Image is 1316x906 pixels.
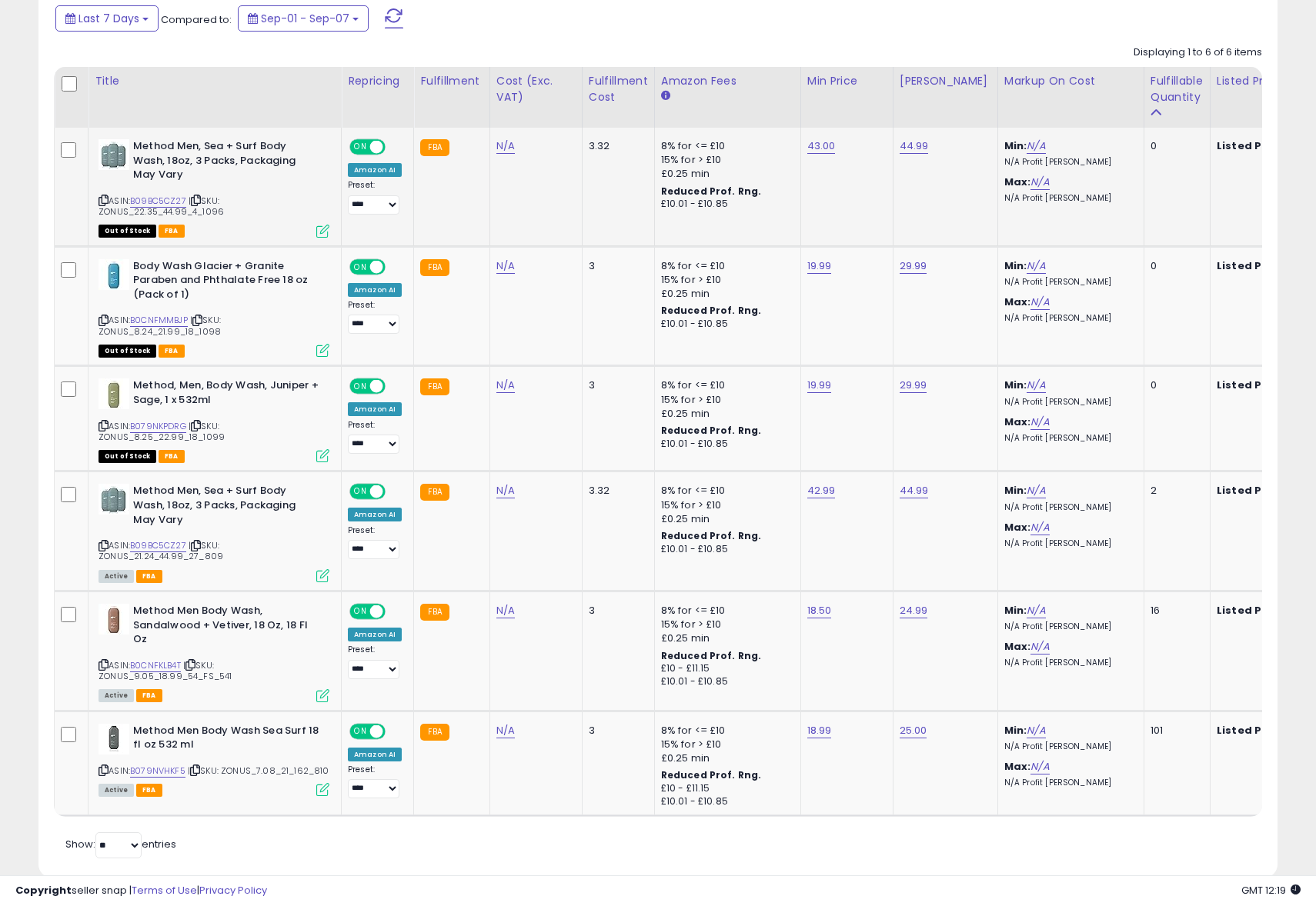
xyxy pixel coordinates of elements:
div: 0 [1151,139,1198,153]
div: 15% for > £10 [661,273,789,287]
div: [PERSON_NAME] [900,73,991,89]
div: 3 [589,724,643,738]
div: £10 - £11.15 [661,782,789,795]
div: Fulfillment [420,73,483,89]
b: Reduced Prof. Rng. [661,424,762,437]
b: Listed Price: [1217,603,1287,618]
p: N/A Profit [PERSON_NAME] [1004,502,1132,513]
div: 15% for > £10 [661,498,789,512]
a: N/A [1027,603,1045,618]
span: OFF [383,260,408,273]
span: OFF [383,605,408,618]
div: Title [95,73,335,89]
a: N/A [1027,483,1045,498]
a: 29.99 [900,258,927,274]
div: Amazon AI [348,163,402,177]
a: 44.99 [900,138,929,154]
div: 15% for > £10 [661,618,789,631]
div: £10 - £11.15 [661,662,789,675]
a: N/A [1027,723,1045,738]
span: | SKU: ZONUS_8.24_21.99_18_1098 [99,314,221,337]
div: Markup on Cost [1004,73,1137,89]
span: All listings currently available for purchase on Amazon [99,784,134,797]
div: ASIN: [99,484,329,581]
div: Amazon AI [348,283,402,297]
span: All listings that are currently out of stock and unavailable for purchase on Amazon [99,225,156,238]
small: FBA [420,139,449,156]
b: Min: [1004,723,1027,738]
span: FBA [159,225,185,238]
a: B0CNFMMBJP [130,314,188,327]
span: ON [351,260,370,273]
div: Preset: [348,420,402,455]
span: All listings that are currently out of stock and unavailable for purchase on Amazon [99,450,156,463]
div: 101 [1151,724,1198,738]
div: ASIN: [99,259,329,356]
a: 44.99 [900,483,929,498]
p: N/A Profit [PERSON_NAME] [1004,193,1132,204]
a: 18.50 [807,603,832,618]
div: Preset: [348,180,402,215]
img: 31EzSGduSQL._SL40_.jpg [99,139,129,170]
b: Reduced Prof. Rng. [661,185,762,198]
div: ASIN: [99,604,329,701]
p: N/A Profit [PERSON_NAME] [1004,621,1132,632]
b: Max: [1004,175,1031,189]
div: ASIN: [99,724,329,795]
div: Displaying 1 to 6 of 6 items [1134,45,1262,60]
span: All listings currently available for purchase on Amazon [99,689,134,702]
div: £0.25 min [661,631,789,645]
b: Listed Price: [1217,483,1287,498]
div: ASIN: [99,139,329,236]
a: B079NVHKF5 [130,764,185,778]
span: FBA [136,784,162,797]
div: Amazon Fees [661,73,794,89]
div: £10.01 - £10.85 [661,198,789,211]
b: Listed Price: [1217,138,1287,153]
img: 31FRcknMs0L._SL40_.jpg [99,259,129,290]
img: 31ig-d2-L6L._SL40_.jpg [99,724,129,754]
b: Max: [1004,639,1031,654]
span: FBA [159,450,185,463]
div: £0.25 min [661,167,789,181]
div: 3 [589,259,643,273]
p: N/A Profit [PERSON_NAME] [1004,741,1132,752]
div: £10.01 - £10.85 [661,795,789,808]
small: FBA [420,378,449,395]
div: 8% for <= £10 [661,378,789,392]
div: 0 [1151,259,1198,273]
span: ON [351,141,370,154]
div: £10.01 - £10.85 [661,438,789,451]
div: Preset: [348,525,402,560]
span: FBA [136,689,162,702]
b: Listed Price: [1217,723,1287,738]
span: Sep-01 - Sep-07 [261,11,349,26]
a: N/A [1030,175,1049,190]
div: 8% for <= £10 [661,604,789,618]
div: 15% for > £10 [661,738,789,751]
span: | SKU: ZONUS_21.24_44.99_27_809 [99,539,223,562]
div: Amazon AI [348,508,402,521]
small: FBA [420,484,449,501]
span: All listings currently available for purchase on Amazon [99,570,134,583]
b: Method Men, Sea + Surf Body Wash, 18oz, 3 Packs, Packaging May Vary [133,139,320,186]
a: B09BC5CZ27 [130,195,186,208]
div: £0.25 min [661,407,789,421]
b: Max: [1004,520,1031,535]
b: Body Wash Glacier + Granite Paraben and Phthalate Free 18 oz (Pack of 1) [133,259,320,306]
b: Min: [1004,483,1027,498]
a: 24.99 [900,603,928,618]
p: N/A Profit [PERSON_NAME] [1004,658,1132,668]
b: Reduced Prof. Rng. [661,768,762,781]
a: 25.00 [900,723,927,738]
div: Amazon AI [348,402,402,416]
div: 8% for <= £10 [661,139,789,153]
div: Min Price [807,73,887,89]
div: 16 [1151,604,1198,618]
button: Last 7 Days [55,5,159,32]
div: 3 [589,378,643,392]
span: Last 7 Days [78,11,139,26]
b: Min: [1004,603,1027,618]
span: ON [351,380,370,393]
div: 3.32 [589,139,643,153]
